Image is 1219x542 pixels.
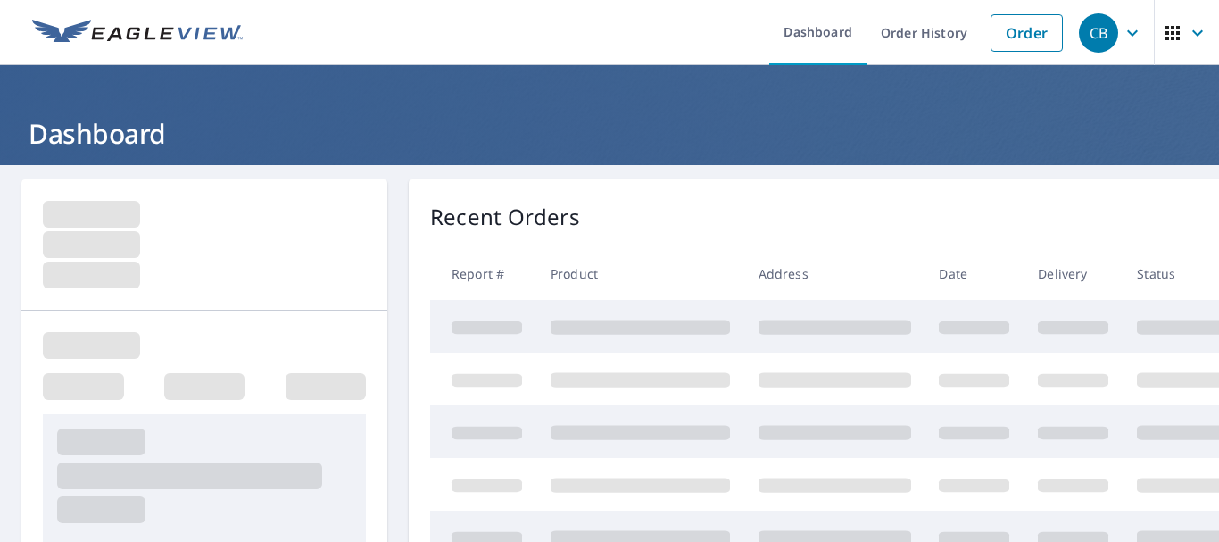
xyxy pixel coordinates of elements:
th: Product [536,247,744,300]
th: Delivery [1024,247,1123,300]
div: CB [1079,13,1118,53]
h1: Dashboard [21,115,1198,152]
th: Address [744,247,925,300]
th: Date [925,247,1024,300]
img: EV Logo [32,20,243,46]
a: Order [991,14,1063,52]
p: Recent Orders [430,201,580,233]
th: Report # [430,247,536,300]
